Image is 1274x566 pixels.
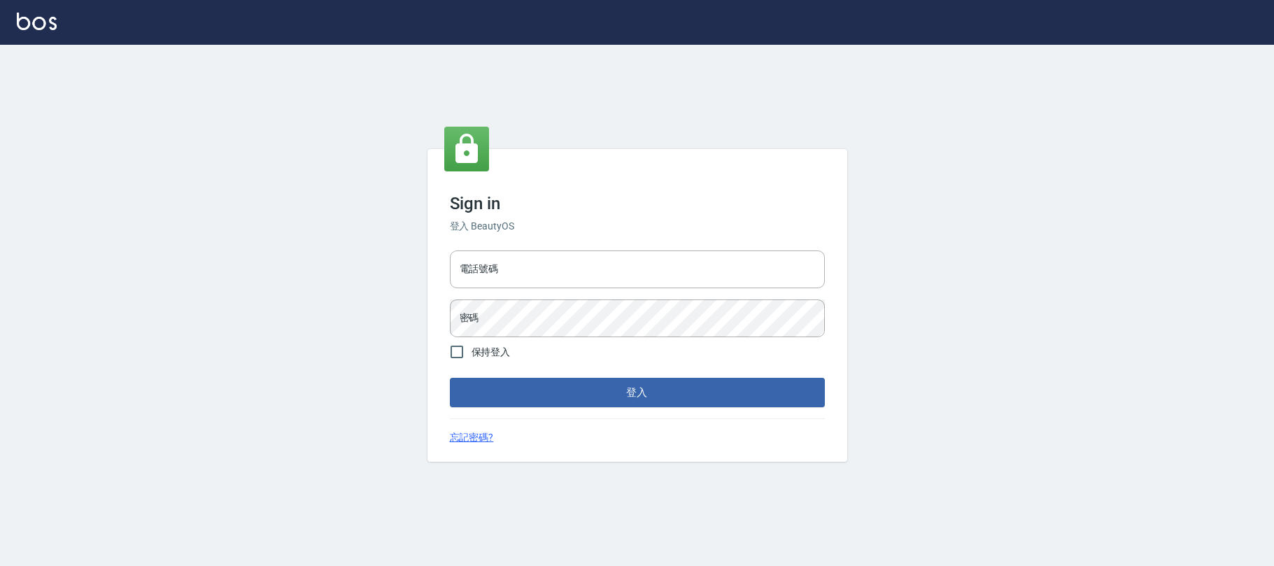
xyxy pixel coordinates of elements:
[450,378,825,407] button: 登入
[450,194,825,213] h3: Sign in
[450,430,494,445] a: 忘記密碼?
[450,219,825,234] h6: 登入 BeautyOS
[472,345,511,360] span: 保持登入
[17,13,57,30] img: Logo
